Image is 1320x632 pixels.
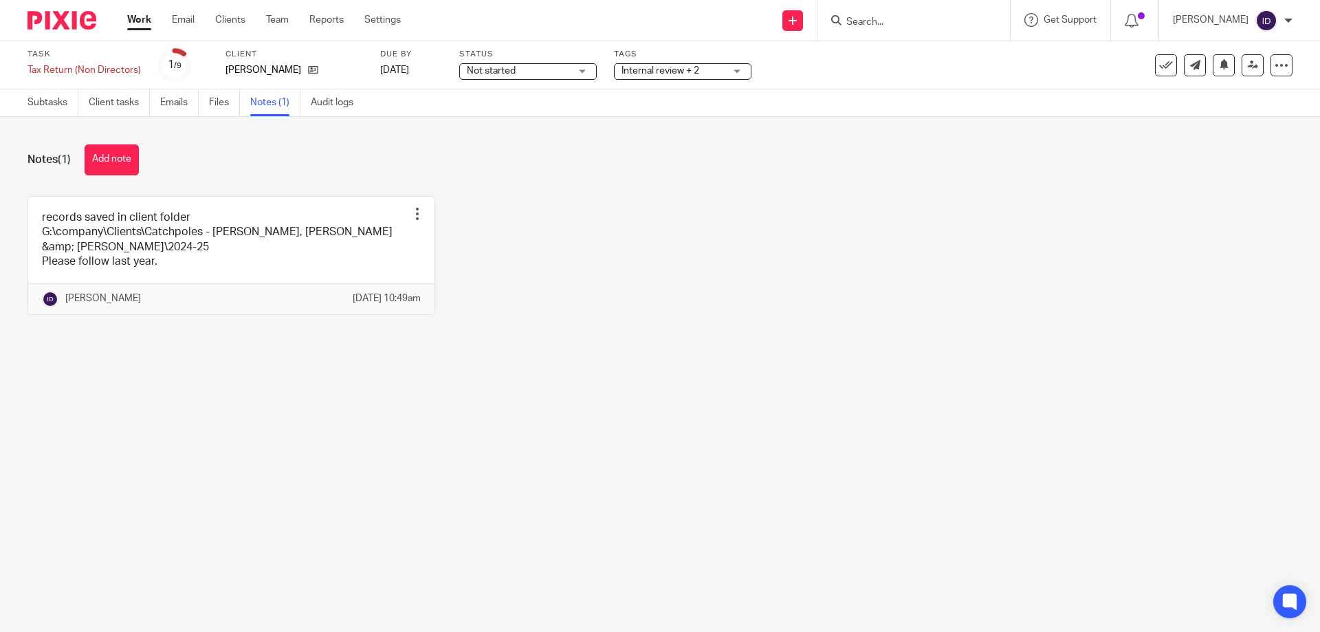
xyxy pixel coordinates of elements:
[127,13,151,27] a: Work
[215,13,245,27] a: Clients
[27,153,71,167] h1: Notes
[309,13,344,27] a: Reports
[1044,15,1097,25] span: Get Support
[172,13,195,27] a: Email
[174,62,181,69] small: /9
[209,89,240,116] a: Files
[85,144,139,175] button: Add note
[266,13,289,27] a: Team
[845,17,969,29] input: Search
[380,65,409,75] span: [DATE]
[250,89,300,116] a: Notes (1)
[89,89,150,116] a: Client tasks
[1173,13,1248,27] p: [PERSON_NAME]
[1255,10,1277,32] img: svg%3E
[27,89,78,116] a: Subtasks
[459,49,597,60] label: Status
[353,292,421,305] p: [DATE] 10:49am
[27,49,141,60] label: Task
[27,63,141,77] div: Tax Return (Non Directors)
[614,49,751,60] label: Tags
[225,63,301,77] p: [PERSON_NAME]
[364,13,401,27] a: Settings
[380,49,442,60] label: Due by
[65,292,141,305] p: [PERSON_NAME]
[467,66,516,76] span: Not started
[160,89,199,116] a: Emails
[27,11,96,30] img: Pixie
[225,49,363,60] label: Client
[311,89,364,116] a: Audit logs
[168,57,181,73] div: 1
[621,66,699,76] span: Internal review + 2
[42,291,58,307] img: svg%3E
[58,154,71,165] span: (1)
